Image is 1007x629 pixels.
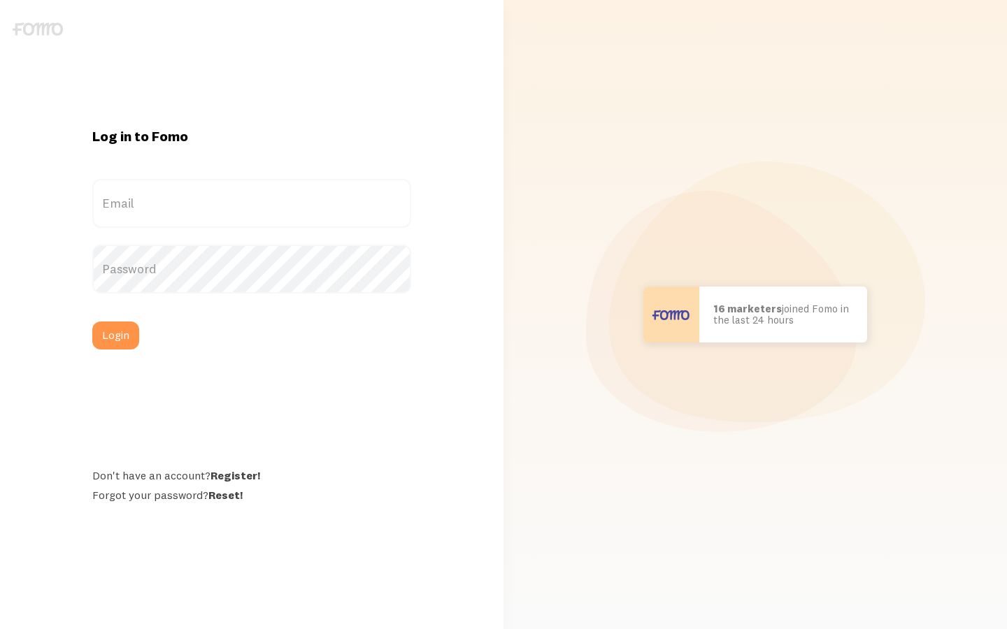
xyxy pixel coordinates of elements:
img: User avatar [643,287,699,342]
b: 16 marketers [713,302,782,315]
button: Login [92,321,139,349]
p: joined Fomo in the last 24 hours [713,303,853,326]
div: Don't have an account? [92,468,411,482]
div: Forgot your password? [92,488,411,502]
h1: Log in to Fomo [92,127,411,145]
img: fomo-logo-gray-b99e0e8ada9f9040e2984d0d95b3b12da0074ffd48d1e5cb62ac37fc77b0b268.svg [13,22,63,36]
label: Email [92,179,411,228]
a: Reset! [208,488,243,502]
label: Password [92,245,411,294]
a: Register! [210,468,260,482]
